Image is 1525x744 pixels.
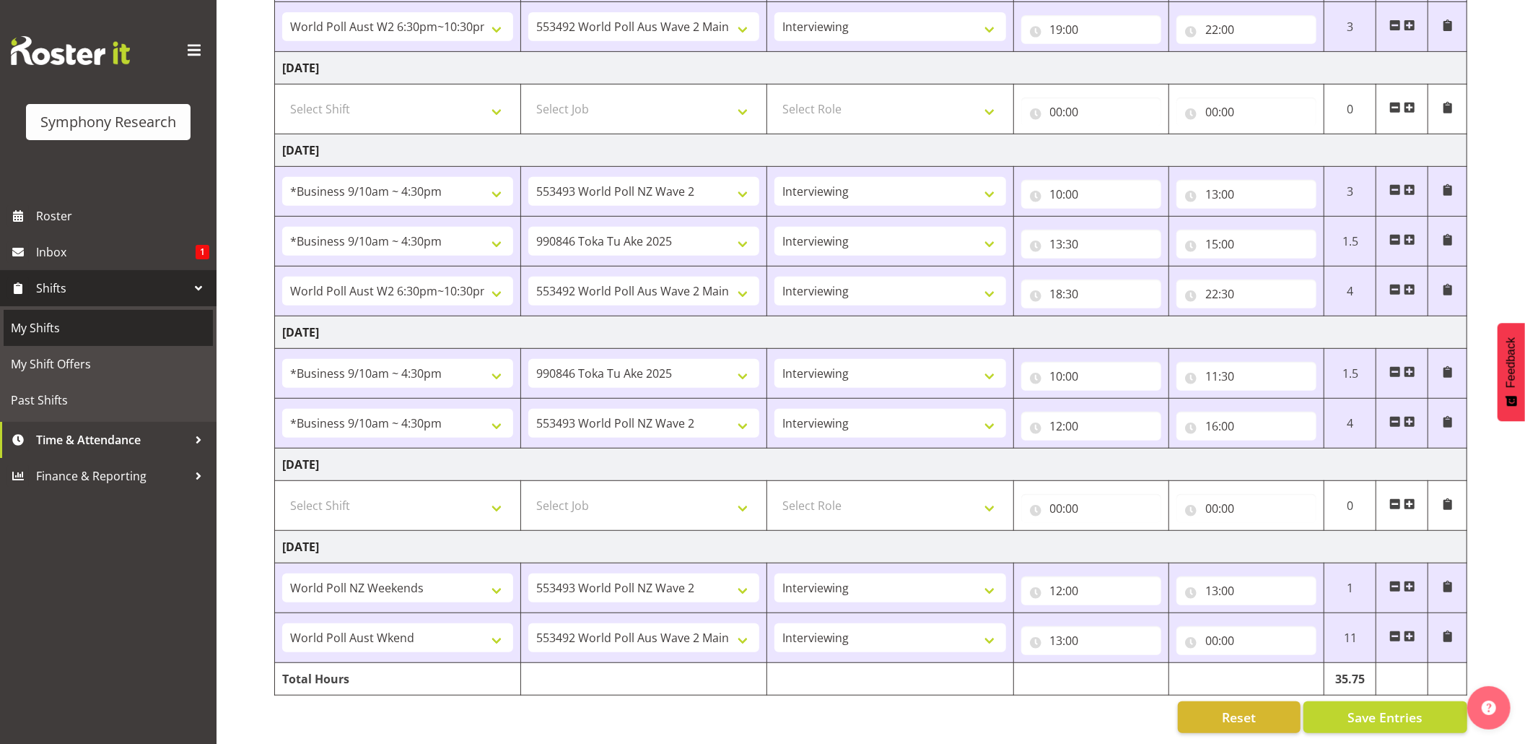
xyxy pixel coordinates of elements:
span: Time & Attendance [36,429,188,451]
input: Click to select... [1176,494,1316,523]
input: Click to select... [1021,98,1161,126]
input: Click to select... [1176,280,1316,308]
input: Click to select... [1176,180,1316,209]
td: 3 [1324,2,1376,52]
input: Click to select... [1021,576,1161,605]
td: [DATE] [275,52,1467,85]
td: 4 [1324,267,1376,316]
span: 1 [196,245,209,259]
a: Past Shifts [4,382,213,418]
td: 1.5 [1324,217,1376,267]
input: Click to select... [1176,626,1316,655]
a: My Shift Offers [4,346,213,382]
span: Shifts [36,277,188,299]
div: Symphony Research [40,111,176,133]
span: My Shift Offers [11,353,206,375]
input: Click to select... [1021,494,1161,523]
input: Click to select... [1176,230,1316,259]
td: 0 [1324,85,1376,134]
span: Inbox [36,241,196,263]
input: Click to select... [1021,15,1161,44]
td: [DATE] [275,531,1467,563]
input: Click to select... [1176,412,1316,441]
span: My Shifts [11,317,206,339]
span: Save Entries [1347,708,1423,727]
input: Click to select... [1021,180,1161,209]
button: Feedback - Show survey [1498,323,1525,421]
button: Save Entries [1303,701,1467,733]
span: Roster [36,205,209,227]
td: 35.75 [1324,663,1376,696]
input: Click to select... [1176,576,1316,605]
td: 4 [1324,399,1376,449]
span: Feedback [1505,337,1518,388]
td: [DATE] [275,316,1467,349]
input: Click to select... [1176,98,1316,126]
span: Finance & Reporting [36,465,188,487]
img: help-xxl-2.png [1482,701,1496,715]
button: Reset [1178,701,1301,733]
input: Click to select... [1176,362,1316,391]
td: 1 [1324,563,1376,613]
input: Click to select... [1021,230,1161,259]
td: [DATE] [275,134,1467,167]
a: My Shifts [4,310,213,346]
img: Rosterit website logo [11,36,130,65]
input: Click to select... [1176,15,1316,44]
input: Click to select... [1021,280,1161,308]
input: Click to select... [1021,626,1161,655]
td: Total Hours [275,663,521,696]
td: 3 [1324,167,1376,217]
input: Click to select... [1021,412,1161,441]
td: 1.5 [1324,349,1376,399]
td: [DATE] [275,449,1467,481]
span: Reset [1222,708,1256,727]
input: Click to select... [1021,362,1161,391]
td: 0 [1324,481,1376,531]
span: Past Shifts [11,389,206,411]
td: 11 [1324,613,1376,663]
